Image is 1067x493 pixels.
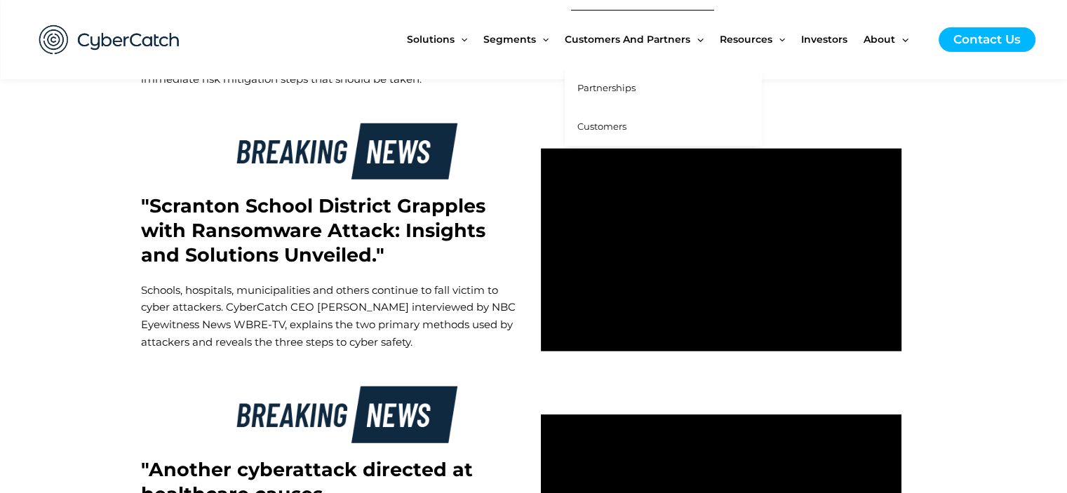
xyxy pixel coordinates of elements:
[141,282,527,351] p: Schools, hospitals, municipalities and others continue to fall victim to cyber attackers. CyberCa...
[407,10,455,69] span: Solutions
[565,69,762,107] a: Partnerships
[565,107,762,146] a: Customers
[565,10,690,69] span: Customers and Partners
[541,149,901,351] iframe: vimeo Video Player
[801,10,864,69] a: Investors
[801,10,847,69] span: Investors
[536,10,549,69] span: Menu Toggle
[772,10,785,69] span: Menu Toggle
[577,82,636,93] span: Partnerships
[407,10,925,69] nav: Site Navigation: New Main Menu
[690,10,703,69] span: Menu Toggle
[939,27,1035,52] a: Contact Us
[577,121,626,132] span: Customers
[141,194,527,267] h2: "Scranton School District Grapples with Ransomware Attack: Insights and Solutions Unveiled."
[720,10,772,69] span: Resources
[25,11,194,69] img: CyberCatch
[895,10,908,69] span: Menu Toggle
[455,10,467,69] span: Menu Toggle
[483,10,536,69] span: Segments
[864,10,895,69] span: About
